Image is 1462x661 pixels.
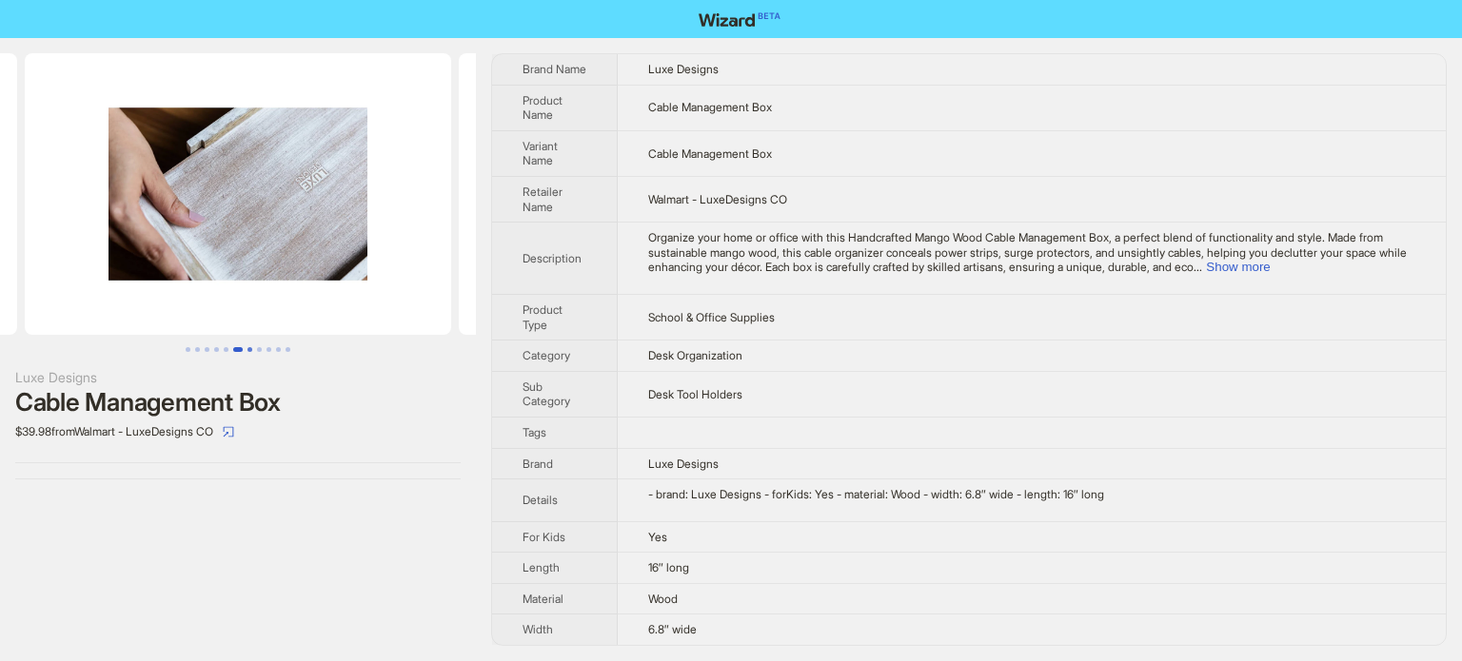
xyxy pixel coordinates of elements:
div: Luxe Designs [15,367,461,388]
div: $39.98 from Walmart - LuxeDesigns CO [15,417,461,447]
span: For Kids [523,530,565,544]
span: Description [523,251,582,265]
span: Yes [648,530,667,544]
div: - brand: Luxe Designs - forKids: Yes - material: Wood - width: 6.8″ wide - length: 16″ long [648,487,1415,502]
div: Organize your home or office with this Handcrafted Mango Wood Cable Management Box, a perfect ble... [648,230,1415,275]
button: Go to slide 7 [247,347,252,352]
span: Category [523,348,570,362]
span: School & Office Supplies [648,310,775,324]
span: 16″ long [648,560,689,574]
span: Walmart - LuxeDesigns CO [648,192,787,206]
span: Variant Name [523,139,558,168]
span: Product Name [523,93,563,123]
button: Go to slide 10 [276,347,281,352]
img: Cable Management Box Cable Management Box image 6 [25,53,451,335]
button: Go to slide 2 [195,347,200,352]
img: Cable Management Box Cable Management Box image 7 [459,53,885,335]
span: Material [523,592,563,606]
span: Product Type [523,302,563,332]
span: select [223,426,234,437]
button: Go to slide 5 [224,347,228,352]
span: Desk Tool Holders [648,387,742,401]
button: Go to slide 4 [214,347,219,352]
span: Length [523,560,560,574]
span: 6.8″ wide [648,622,697,636]
span: Luxe Designs [648,457,719,471]
button: Go to slide 1 [186,347,190,352]
span: Cable Management Box [648,100,772,114]
button: Go to slide 3 [205,347,209,352]
button: Go to slide 6 [233,347,243,352]
span: Luxe Designs [648,62,719,76]
span: Brand [523,457,553,471]
span: Sub Category [523,379,570,409]
span: Desk Organization [648,348,742,362]
span: Details [523,493,558,507]
button: Go to slide 9 [267,347,271,352]
button: Go to slide 8 [257,347,262,352]
button: Expand [1206,260,1270,274]
div: Cable Management Box [15,388,461,417]
span: Tags [523,425,546,439]
span: ... [1194,260,1202,274]
span: Cable Management Box [648,146,772,161]
span: Width [523,622,553,636]
span: Wood [648,592,678,606]
button: Go to slide 11 [286,347,290,352]
span: Retailer Name [523,185,563,214]
span: Brand Name [523,62,586,76]
span: Organize your home or office with this Handcrafted Mango Wood Cable Management Box, a perfect ble... [648,230,1407,274]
